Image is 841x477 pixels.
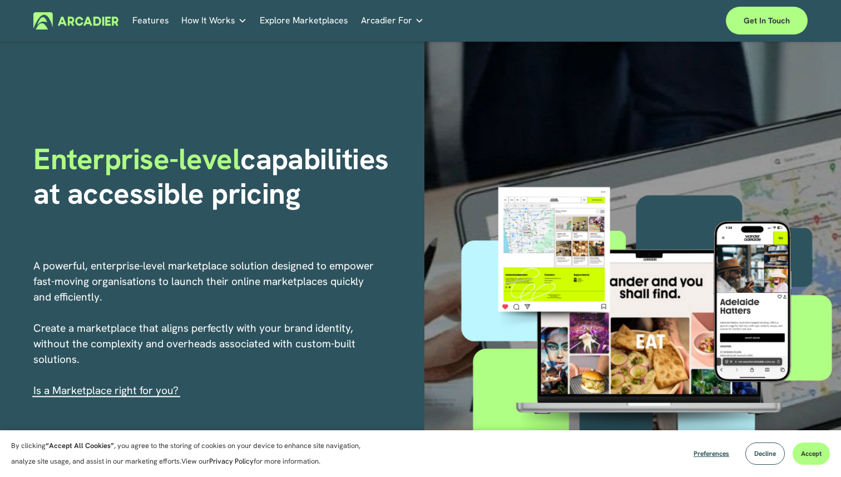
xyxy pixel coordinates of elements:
[11,438,373,469] p: By clicking , you agree to the storing of cookies on your device to enhance site navigation, anal...
[694,449,729,458] span: Preferences
[33,12,118,29] img: Arcadier
[209,456,254,466] a: Privacy Policy
[46,441,114,450] strong: “Accept All Cookies”
[33,140,240,178] span: Enterprise-level
[361,13,412,28] span: Arcadier For
[33,258,384,399] p: A powerful, enterprise-level marketplace solution designed to empower fast-moving organisations t...
[181,12,247,29] a: folder dropdown
[36,383,179,397] a: s a Marketplace right for you?
[754,449,776,458] span: Decline
[361,12,424,29] a: folder dropdown
[685,442,738,465] button: Preferences
[745,442,785,465] button: Decline
[33,383,179,397] span: I
[726,7,808,35] a: Get in touch
[260,12,348,29] a: Explore Marketplaces
[132,12,169,29] a: Features
[785,424,841,477] iframe: Chat Widget
[181,13,235,28] span: How It Works
[33,140,396,213] strong: capabilities at accessible pricing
